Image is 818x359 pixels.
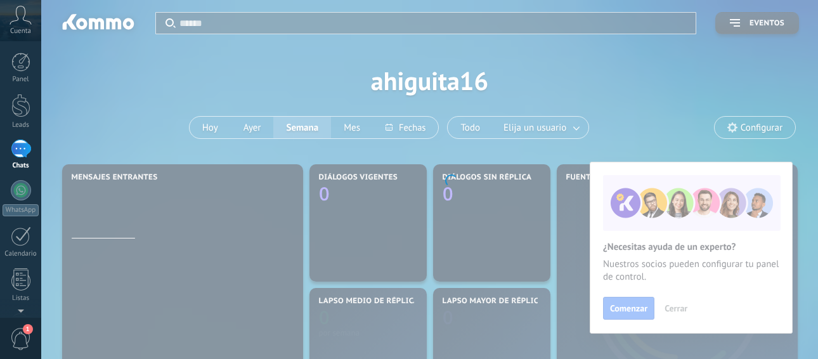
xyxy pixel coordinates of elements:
[3,250,39,258] div: Calendario
[10,27,31,36] span: Cuenta
[3,204,39,216] div: WhatsApp
[3,162,39,170] div: Chats
[3,294,39,303] div: Listas
[3,75,39,84] div: Panel
[3,121,39,129] div: Leads
[23,324,33,334] span: 1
